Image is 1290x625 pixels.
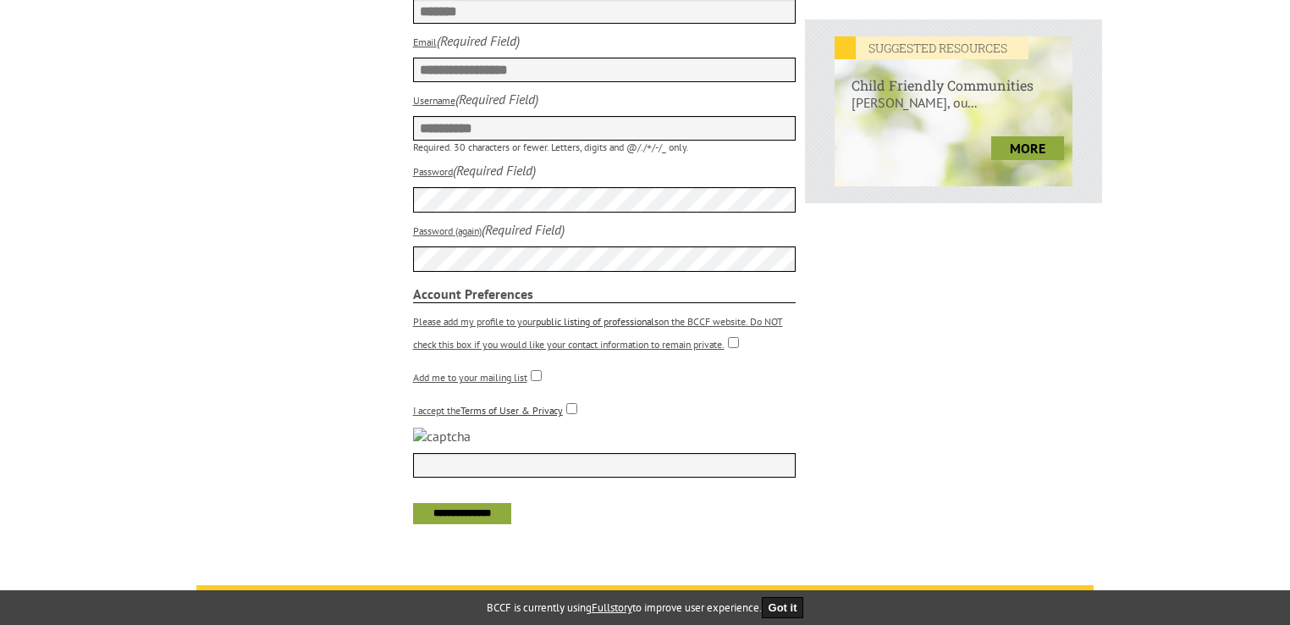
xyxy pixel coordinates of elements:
[413,428,471,445] img: captcha
[413,315,783,351] label: Please add my profile to your on the BCCF website. Do NOT check this box if you would like your c...
[835,59,1072,94] h6: Child Friendly Communities
[413,94,455,107] label: Username
[592,600,632,615] a: Fullstory
[482,221,565,238] i: (Required Field)
[762,597,804,618] button: Got it
[437,32,520,49] i: (Required Field)
[835,36,1028,59] em: SUGGESTED RESOURCES
[413,404,563,417] label: I accept the
[835,94,1072,128] p: [PERSON_NAME], ou...
[991,136,1064,160] a: more
[413,141,797,153] p: Required. 30 characters or fewer. Letters, digits and @/./+/-/_ only.
[413,36,437,48] label: Email
[413,165,453,178] label: Password
[413,285,797,303] strong: Account Preferences
[413,371,527,384] label: Add me to your mailing list
[413,224,482,237] label: Password (again)
[460,404,563,417] a: Terms of User & Privacy
[453,162,536,179] i: (Required Field)
[455,91,538,108] i: (Required Field)
[536,315,659,328] a: public listing of professionals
